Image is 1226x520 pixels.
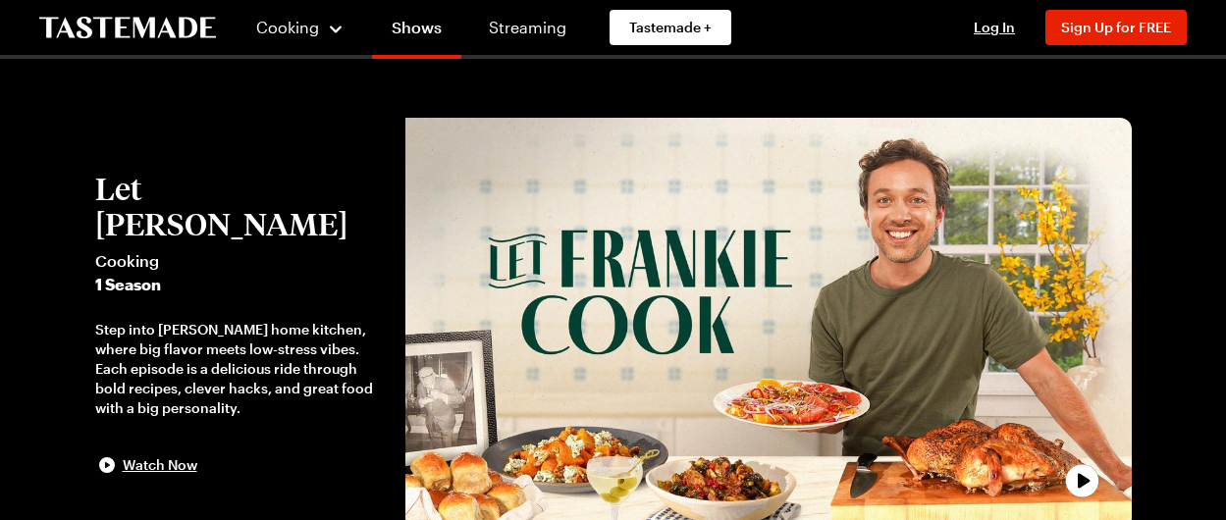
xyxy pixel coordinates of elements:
button: Cooking [255,4,345,51]
span: Cooking [256,18,319,36]
span: Cooking [95,249,387,273]
span: Log In [974,19,1015,35]
button: Log In [955,18,1034,37]
span: 1 Season [95,273,387,296]
a: Shows [372,4,461,59]
button: Sign Up for FREE [1045,10,1187,45]
a: Tastemade + [610,10,731,45]
a: To Tastemade Home Page [39,17,216,39]
h2: Let [PERSON_NAME] [95,171,387,241]
span: Watch Now [123,455,197,475]
div: Step into [PERSON_NAME] home kitchen, where big flavor meets low-stress vibes. Each episode is a ... [95,320,387,418]
span: Sign Up for FREE [1061,19,1171,35]
span: Tastemade + [629,18,712,37]
button: Let [PERSON_NAME]Cooking1 SeasonStep into [PERSON_NAME] home kitchen, where big flavor meets low-... [95,171,387,477]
